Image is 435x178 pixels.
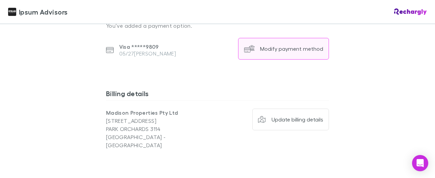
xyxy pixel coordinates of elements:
[106,109,217,117] p: Madison Properties Pty Ltd
[106,22,329,30] p: You’ve added a payment option.
[8,8,16,16] img: Ipsum Advisors's Logo
[260,45,323,52] div: Modify payment method
[244,43,255,54] img: Modify payment method's Logo
[412,155,428,171] div: Open Intercom Messenger
[106,125,217,133] p: PARK ORCHARDS 3114
[238,38,329,60] button: Modify payment method
[106,117,217,125] p: [STREET_ADDRESS]
[106,89,329,100] h3: Billing details
[272,116,323,123] div: Update billing details
[119,50,176,57] p: 05/27 [PERSON_NAME]
[19,7,68,17] span: Ipsum Advisors
[106,133,217,149] p: [GEOGRAPHIC_DATA] - [GEOGRAPHIC_DATA]
[394,8,427,15] img: Rechargly Logo
[252,109,329,130] button: Update billing details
